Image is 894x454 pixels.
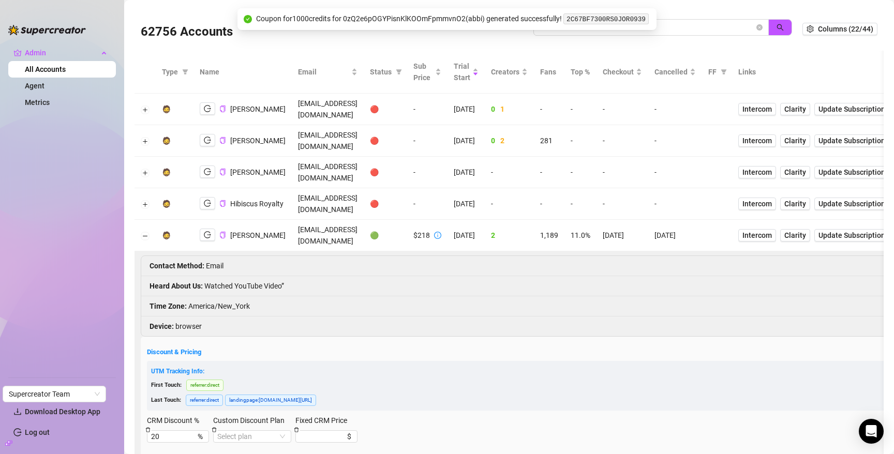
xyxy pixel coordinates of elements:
td: - [407,125,448,157]
span: logout [204,137,211,144]
button: Copy Account UID [219,231,226,239]
span: Type [162,66,178,78]
span: Clarity [784,135,806,146]
button: Update Subscription [814,103,889,115]
th: Name [193,51,292,94]
span: 🔴 [370,168,379,176]
span: 🔴 [370,137,379,145]
span: download [13,407,22,416]
td: [DATE] [448,125,485,157]
th: Sub Price [407,51,448,94]
th: Trial Start [448,51,485,94]
button: close-circle [756,24,763,31]
button: Copy Account UID [219,137,226,144]
span: [PERSON_NAME] [230,105,286,113]
span: Hibiscus Royalty [230,200,284,208]
td: [DATE] [448,157,485,188]
button: logout [200,102,215,115]
span: Intercom [742,167,772,178]
label: Custom Discount Plan [213,415,291,426]
a: Intercom [738,198,776,210]
td: [EMAIL_ADDRESS][DOMAIN_NAME] [292,188,364,220]
div: 🧔 [162,198,171,209]
span: UTM Tracking Info: [151,368,204,375]
span: filter [721,69,727,75]
span: info-circle [434,232,441,239]
span: 🔴 [370,200,379,208]
button: Columns (22/44) [802,23,877,35]
span: Columns (22/44) [818,25,873,33]
span: 11.0% [571,231,590,239]
a: Clarity [780,103,810,115]
span: copy [219,169,226,175]
span: referrer : direct [186,380,224,391]
td: - [534,94,564,125]
span: Trial Start [454,60,470,83]
span: delete [212,427,217,432]
td: [DATE] [448,188,485,220]
td: [DATE] [448,220,485,251]
span: Clarity [784,230,806,241]
td: [DATE] [597,220,648,251]
span: 🔴 [370,105,379,113]
td: - [564,157,597,188]
button: Copy Account UID [219,168,226,176]
div: 🧔 [162,230,171,241]
span: logout [204,231,211,238]
button: logout [200,134,215,146]
span: Checkout [603,66,634,78]
span: Intercom [742,230,772,241]
a: Metrics [25,98,50,107]
a: Clarity [780,134,810,147]
input: CRM Discount % CRM Discount % CRM Discount % [151,431,196,442]
span: Intercom [742,103,772,115]
span: landingpage : [DOMAIN_NAME][URL] [225,395,316,406]
span: [PERSON_NAME] [230,231,286,239]
td: - [648,125,702,157]
span: Creators [491,66,519,78]
td: - [597,157,648,188]
td: [EMAIL_ADDRESS][DOMAIN_NAME] [292,220,364,251]
span: Intercom [742,135,772,146]
button: Copy Account UID [219,200,226,207]
label: Fixed CRM Price [295,415,354,426]
span: FF [708,66,717,78]
span: delete [294,427,299,432]
span: Update Subscription [818,105,885,113]
span: check-circle [244,15,252,23]
span: Update Subscription [818,200,885,208]
td: - [648,94,702,125]
span: search [777,24,784,31]
span: 2 [500,137,504,145]
td: [DATE] [448,94,485,125]
a: Intercom [738,229,776,241]
span: filter [719,64,729,80]
img: logo-BBDzfeDw.svg [8,25,86,35]
span: Admin [25,44,98,61]
a: Agent [25,82,44,90]
span: Download Desktop App [25,407,100,416]
td: [EMAIL_ADDRESS][DOMAIN_NAME] [292,125,364,157]
span: 1 [500,105,504,113]
span: Last Touch: [151,397,181,403]
button: Update Subscription [814,134,889,147]
span: Update Subscription [818,231,885,239]
strong: Heard About Us : [150,282,203,290]
span: Email [298,66,349,78]
span: 0 [491,137,495,145]
td: [EMAIL_ADDRESS][DOMAIN_NAME] [292,157,364,188]
button: Expand row [141,169,150,177]
th: Fans [534,51,564,94]
strong: Device : [150,322,174,330]
div: 🧔 [162,167,171,178]
a: Intercom [738,134,776,147]
td: [EMAIL_ADDRESS][DOMAIN_NAME] [292,94,364,125]
span: logout [204,105,211,112]
span: filter [396,69,402,75]
span: Clarity [784,198,806,209]
strong: Time Zone : [150,302,187,310]
code: 2C67BF7300RS0JOR0939 [563,13,649,24]
th: Checkout [597,51,648,94]
span: filter [180,64,190,80]
span: build [5,440,12,447]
